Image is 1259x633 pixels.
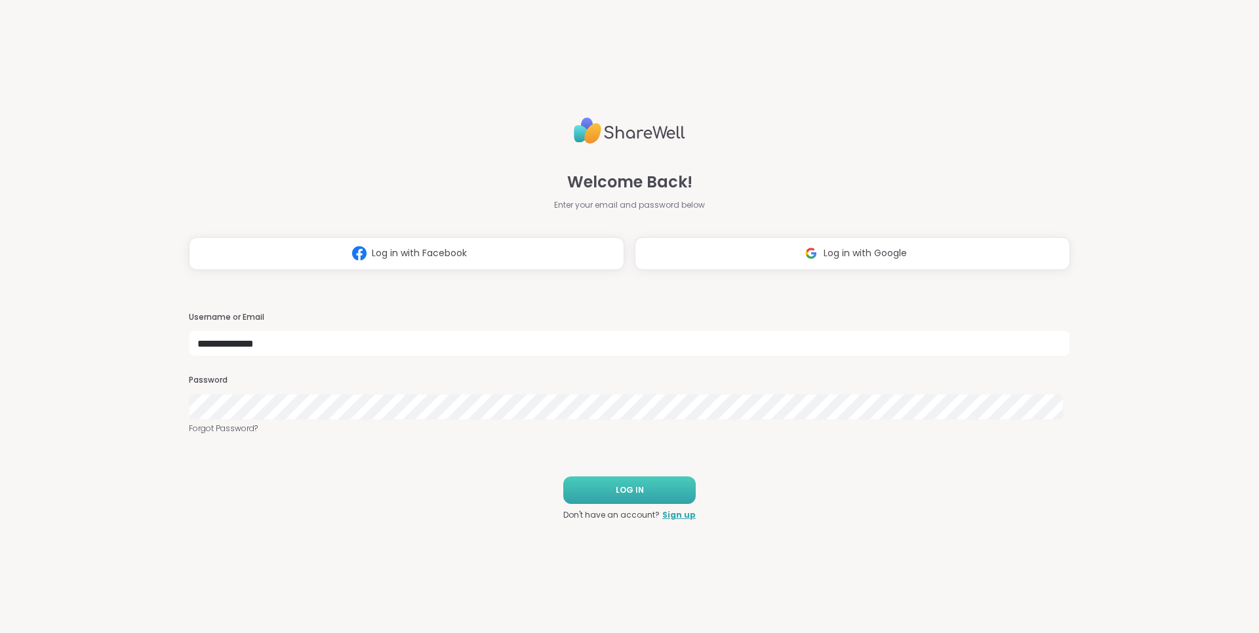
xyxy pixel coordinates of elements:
[563,509,660,521] span: Don't have an account?
[662,509,696,521] a: Sign up
[824,246,907,260] span: Log in with Google
[635,237,1070,270] button: Log in with Google
[574,112,685,149] img: ShareWell Logo
[799,241,824,265] img: ShareWell Logomark
[372,246,467,260] span: Log in with Facebook
[563,476,696,504] button: LOG IN
[189,237,624,270] button: Log in with Facebook
[189,423,1070,434] a: Forgot Password?
[567,170,692,194] span: Welcome Back!
[189,375,1070,386] h3: Password
[189,312,1070,323] h3: Username or Email
[554,199,705,211] span: Enter your email and password below
[616,484,644,496] span: LOG IN
[347,241,372,265] img: ShareWell Logomark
